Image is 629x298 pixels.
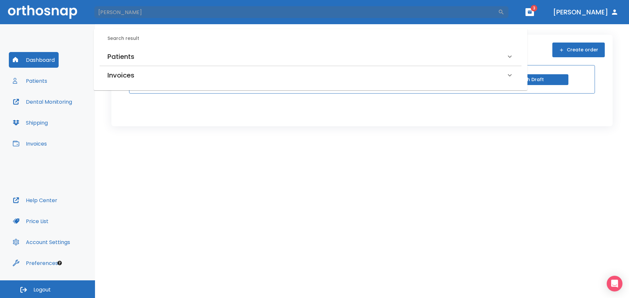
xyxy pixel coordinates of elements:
[607,276,622,291] div: Open Intercom Messenger
[9,94,76,110] button: Dental Monitoring
[9,234,74,250] button: Account Settings
[552,43,605,57] button: Create order
[33,286,51,293] span: Logout
[107,51,134,62] h6: Patients
[107,70,134,80] h6: Invoices
[9,52,59,68] button: Dashboard
[9,255,62,271] button: Preferences
[94,6,498,19] input: Search by Patient Name or Case #
[9,136,51,151] button: Invoices
[57,260,63,266] div: Tooltip anchor
[100,66,522,84] div: Invoices
[531,5,537,11] span: 3
[550,6,621,18] button: [PERSON_NAME]
[9,73,51,89] button: Patients
[9,115,52,131] button: Shipping
[9,213,52,229] button: Price List
[100,47,522,66] div: Patients
[107,35,522,42] h6: Search result
[9,192,61,208] button: Help Center
[492,74,568,85] button: Finish Draft
[8,5,77,19] img: Orthosnap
